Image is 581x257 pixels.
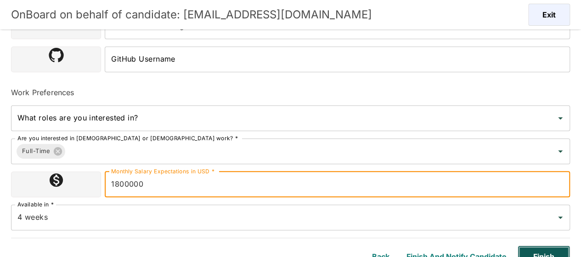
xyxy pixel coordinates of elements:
[17,146,56,156] span: Full-Time
[17,144,65,159] div: Full-Time
[11,7,372,22] h5: OnBoard on behalf of candidate: [EMAIL_ADDRESS][DOMAIN_NAME]
[554,211,567,224] button: Open
[17,200,54,208] label: Available in *
[554,145,567,158] button: Open
[111,167,214,175] label: Monthly Salary Expectations in USD *
[528,4,570,26] button: Exit
[17,134,238,142] label: Are you interested in [DEMOGRAPHIC_DATA] or [DEMOGRAPHIC_DATA] work? *
[11,87,570,98] h6: Work Preferences
[554,112,567,125] button: Open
